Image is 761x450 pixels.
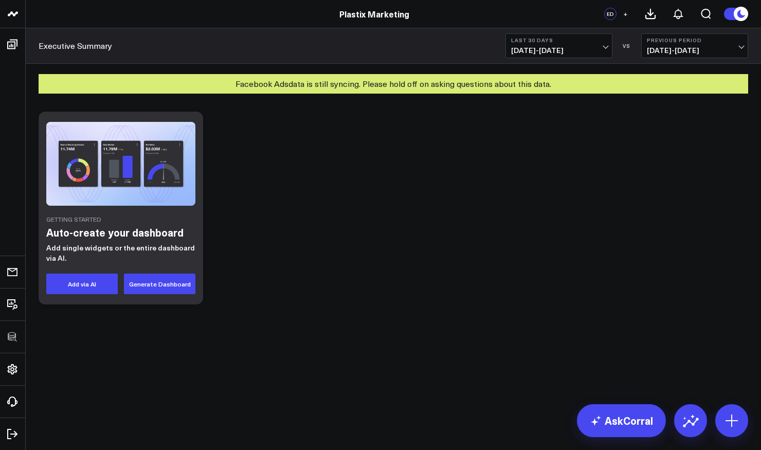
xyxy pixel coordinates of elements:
[619,8,631,20] button: +
[511,46,607,55] span: [DATE] - [DATE]
[618,43,636,49] div: VS
[46,216,195,222] div: Getting Started
[577,404,666,437] a: AskCorral
[46,243,195,263] p: Add single widgets or the entire dashboard via AI.
[39,74,748,94] div: Facebook Ads data is still syncing. Please hold off on asking questions about this data.
[39,40,112,51] a: Executive Summary
[641,33,748,58] button: Previous Period[DATE]-[DATE]
[46,274,118,294] button: Add via AI
[511,37,607,43] b: Last 30 Days
[647,46,742,55] span: [DATE] - [DATE]
[505,33,612,58] button: Last 30 Days[DATE]-[DATE]
[339,8,409,20] a: Plastix Marketing
[46,225,195,240] h2: Auto-create your dashboard
[623,10,628,17] span: +
[604,8,617,20] div: ED
[647,37,742,43] b: Previous Period
[124,274,195,294] button: Generate Dashboard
